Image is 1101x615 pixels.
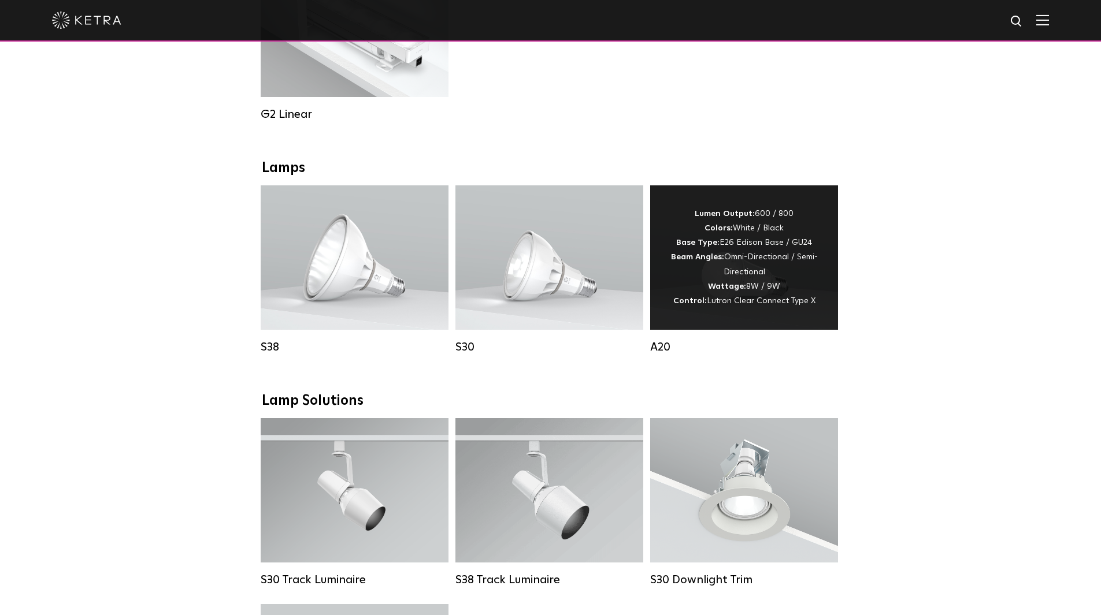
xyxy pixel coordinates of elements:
[455,418,643,587] a: S38 Track Luminaire Lumen Output:1100Colors:White / BlackBeam Angles:10° / 25° / 40° / 60°Wattage...
[262,160,840,177] div: Lamps
[705,224,733,232] strong: Colors:
[650,573,838,587] div: S30 Downlight Trim
[1010,14,1024,29] img: search icon
[650,418,838,587] a: S30 Downlight Trim S30 Downlight Trim
[668,207,821,308] div: 600 / 800 White / Black E26 Edison Base / GU24 Omni-Directional / Semi-Directional 8W / 9W
[695,210,755,218] strong: Lumen Output:
[455,185,643,354] a: S30 Lumen Output:1100Colors:White / BlackBase Type:E26 Edison Base / GU24Beam Angles:15° / 25° / ...
[261,418,448,587] a: S30 Track Luminaire Lumen Output:1100Colors:White / BlackBeam Angles:15° / 25° / 40° / 60° / 90°W...
[262,393,840,409] div: Lamp Solutions
[650,340,838,354] div: A20
[261,107,448,121] div: G2 Linear
[650,185,838,354] a: A20 Lumen Output:600 / 800Colors:White / BlackBase Type:E26 Edison Base / GU24Beam Angles:Omni-Di...
[261,340,448,354] div: S38
[455,340,643,354] div: S30
[52,12,121,29] img: ketra-logo-2019-white
[673,297,707,305] strong: Control:
[708,282,746,290] strong: Wattage:
[1036,14,1049,25] img: Hamburger%20Nav.svg
[707,297,815,305] span: Lutron Clear Connect Type X
[455,573,643,587] div: S38 Track Luminaire
[261,573,448,587] div: S30 Track Luminaire
[676,238,720,247] strong: Base Type:
[261,185,448,354] a: S38 Lumen Output:1100Colors:White / BlackBase Type:E26 Edison Base / GU24Beam Angles:10° / 25° / ...
[671,253,724,261] strong: Beam Angles:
